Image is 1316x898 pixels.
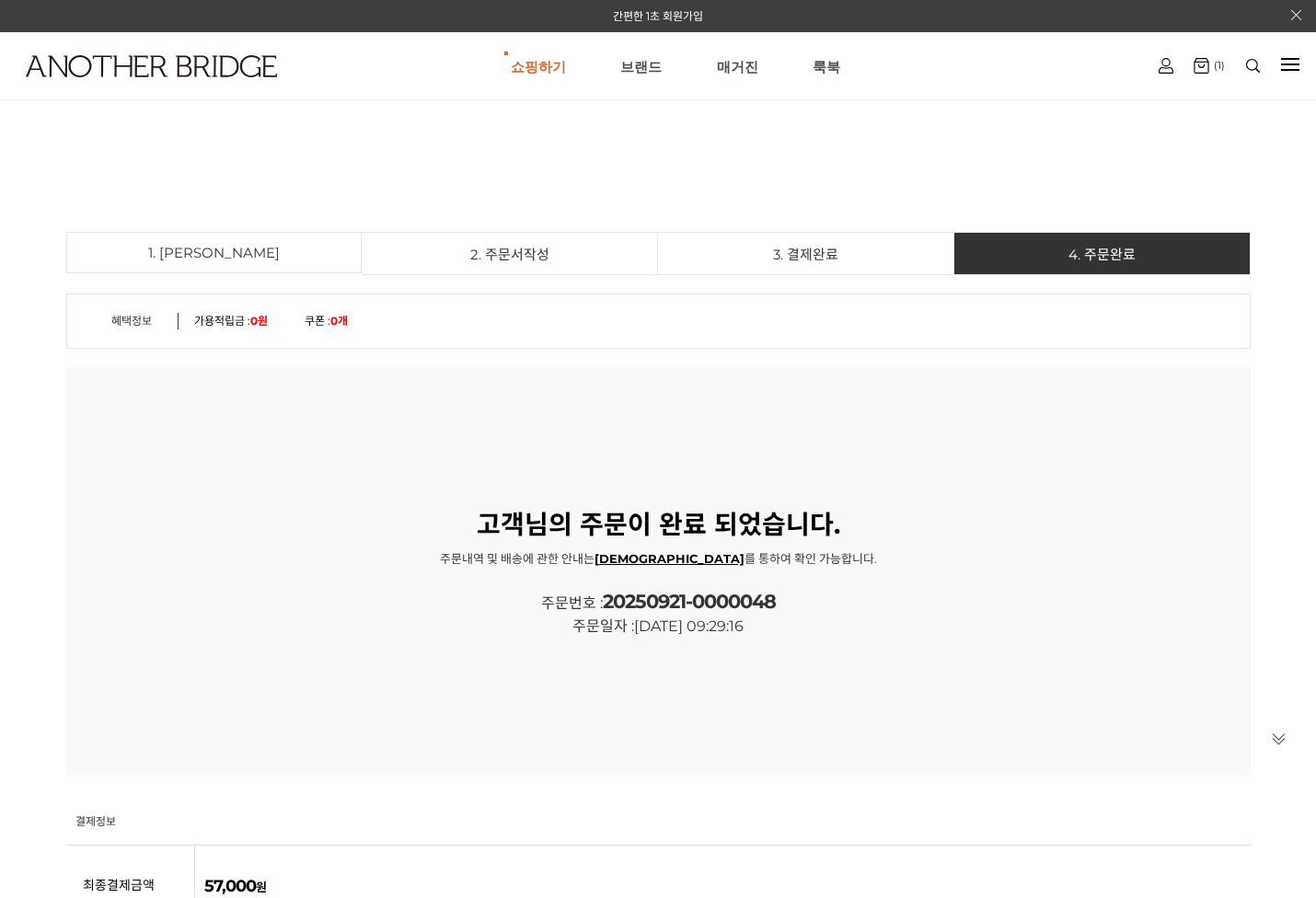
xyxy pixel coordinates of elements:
li: 2. 주문서작성 [362,232,658,275]
li: 주문번호 : [66,587,1251,616]
img: search [1246,59,1260,73]
h3: 결제정보 [75,812,1251,828]
li: 4. 주문완료 [954,232,1251,275]
strong: 57,000 [204,876,256,896]
a: logo [9,55,207,122]
p: 주문내역 및 배송에 관한 안내는 를 통하여 확인 가능합니다. [66,505,1251,569]
span: [DATE] 09:29:16 [634,617,744,635]
img: cart [1159,58,1173,74]
a: 간편한 1초 회원가입 [613,9,703,23]
a: [DEMOGRAPHIC_DATA] [595,551,745,566]
strong: 고객님의 주문이 완료 되었습니다. [66,505,1251,544]
li: 1. [PERSON_NAME] [66,232,363,273]
a: 가용적립금 :0원 [194,314,268,328]
a: 쿠폰 :0개 [305,314,348,328]
img: cart [1194,58,1209,74]
strong: 원 [256,880,267,894]
span: (1) [1209,59,1225,72]
img: logo [26,55,277,77]
li: 주문일자 : [66,616,1251,638]
a: 매거진 [717,33,758,99]
strong: 0원 [250,314,268,328]
a: 룩북 [813,33,840,99]
strong: 20250921-0000048 [603,590,776,613]
a: (1) [1194,58,1225,74]
h3: 혜택정보 [86,313,178,329]
li: 3. 결제완료 [658,232,954,275]
strong: 0개 [330,314,348,328]
a: 쇼핑하기 [511,33,566,99]
a: 브랜드 [620,33,662,99]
